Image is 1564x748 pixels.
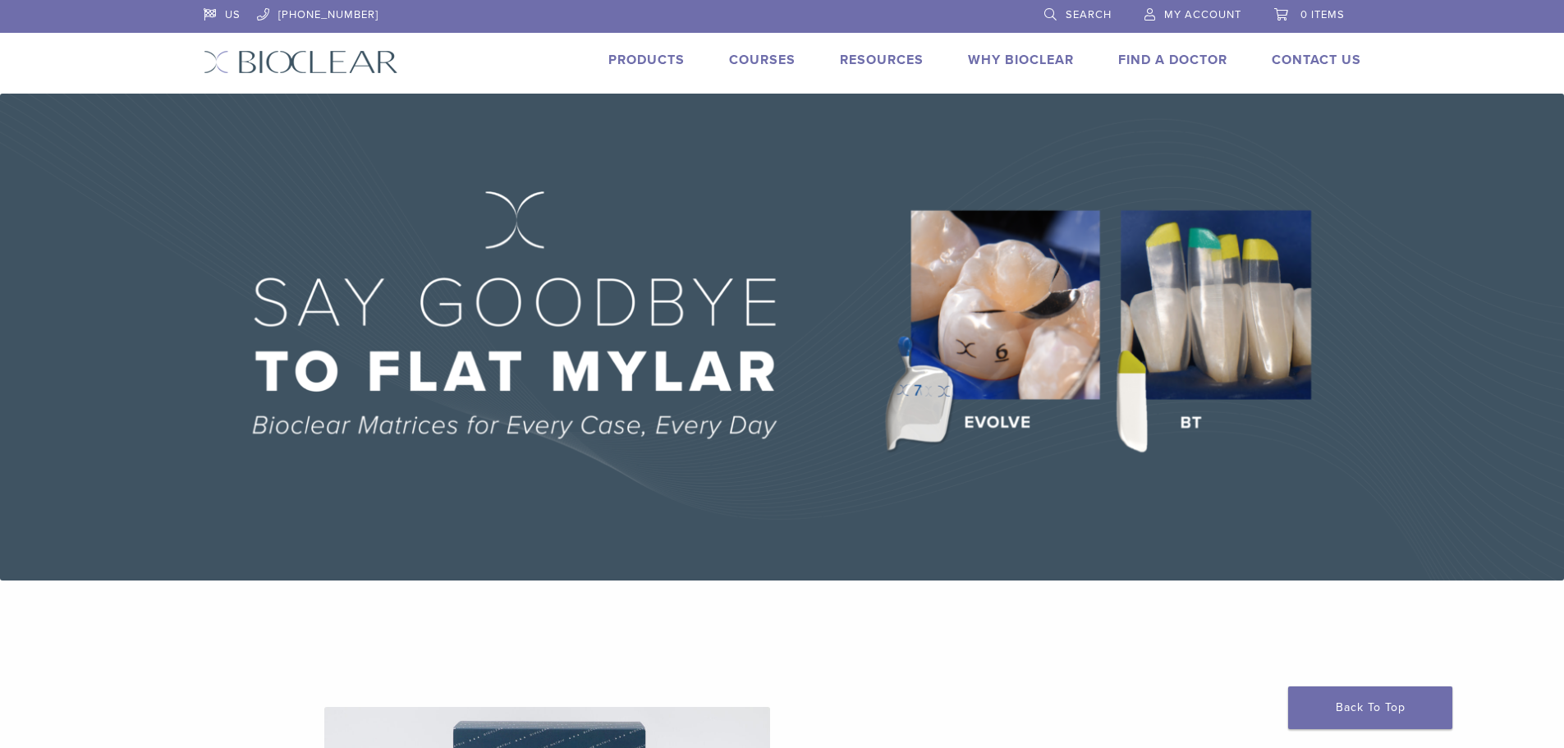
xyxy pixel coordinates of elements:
[1164,8,1241,21] span: My Account
[968,52,1074,68] a: Why Bioclear
[204,50,398,74] img: Bioclear
[1066,8,1112,21] span: Search
[1288,686,1452,729] a: Back To Top
[1300,8,1345,21] span: 0 items
[840,52,924,68] a: Resources
[729,52,796,68] a: Courses
[608,52,685,68] a: Products
[1118,52,1227,68] a: Find A Doctor
[1272,52,1361,68] a: Contact Us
